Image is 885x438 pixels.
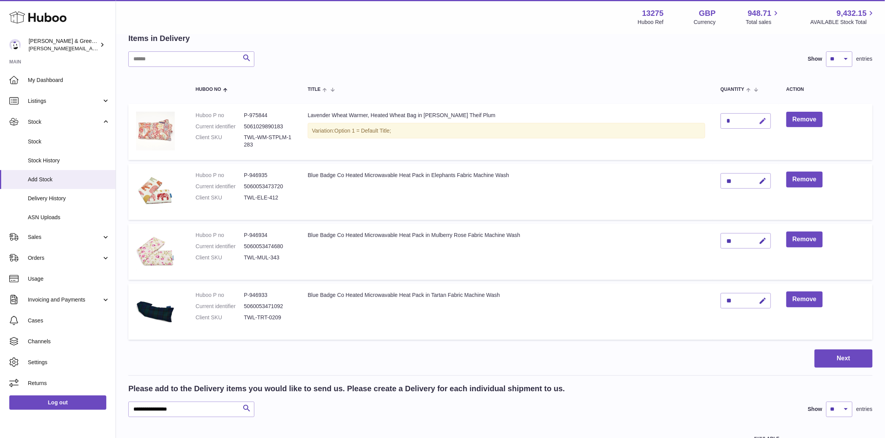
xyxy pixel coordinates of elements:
[28,77,110,84] span: My Dashboard
[28,317,110,324] span: Cases
[196,112,244,119] dt: Huboo P no
[638,19,664,26] div: Huboo Ref
[196,291,244,299] dt: Huboo P no
[9,395,106,409] a: Log out
[28,380,110,387] span: Returns
[136,112,175,150] img: Lavender Wheat Warmer, Heated Wheat Bag in William Morris Strawberry Theif Plum
[746,8,780,26] a: 948.71 Total sales
[28,338,110,345] span: Channels
[196,232,244,239] dt: Huboo P no
[308,123,705,139] div: Variation:
[786,232,823,247] button: Remove
[28,233,102,241] span: Sales
[28,138,110,145] span: Stock
[136,172,175,210] img: Blue Badge Co Heated Microwavable Heat Pack in Elephants Fabric Machine Wash
[786,112,823,128] button: Remove
[244,232,292,239] dd: P-946934
[244,291,292,299] dd: P-946933
[28,195,110,202] span: Delivery History
[28,97,102,105] span: Listings
[244,183,292,190] dd: 5060053473720
[786,172,823,187] button: Remove
[29,45,155,51] span: [PERSON_NAME][EMAIL_ADDRESS][DOMAIN_NAME]
[244,112,292,119] dd: P-975844
[28,254,102,262] span: Orders
[196,254,244,261] dt: Client SKU
[196,123,244,130] dt: Current identifier
[128,33,190,44] h2: Items in Delivery
[642,8,664,19] strong: 13275
[28,275,110,283] span: Usage
[244,243,292,250] dd: 5060053474680
[308,87,321,92] span: Title
[808,406,822,413] label: Show
[28,118,102,126] span: Stock
[28,214,110,221] span: ASN Uploads
[28,176,110,183] span: Add Stock
[244,303,292,310] dd: 5060053471092
[244,254,292,261] dd: TWL-MUL-343
[196,87,221,92] span: Huboo no
[815,349,873,368] button: Next
[136,291,175,330] img: Blue Badge Co Heated Microwavable Heat Pack in Tartan Fabric Machine Wash
[244,314,292,321] dd: TWL-TRT-0209
[28,359,110,366] span: Settings
[699,8,716,19] strong: GBP
[244,194,292,201] dd: TWL-ELE-412
[808,55,822,63] label: Show
[196,194,244,201] dt: Client SKU
[196,243,244,250] dt: Current identifier
[810,8,876,26] a: 9,432.15 AVAILABLE Stock Total
[746,19,780,26] span: Total sales
[244,134,292,148] dd: TWL-WM-STPLM-1283
[300,104,713,160] td: Lavender Wheat Warmer, Heated Wheat Bag in [PERSON_NAME] Theif Plum
[9,39,21,51] img: ellen@bluebadgecompany.co.uk
[810,19,876,26] span: AVAILABLE Stock Total
[28,157,110,164] span: Stock History
[196,314,244,321] dt: Client SKU
[244,172,292,179] dd: P-946935
[694,19,716,26] div: Currency
[786,87,865,92] div: Action
[136,232,175,270] img: Blue Badge Co Heated Microwavable Heat Pack in Mulberry Rose Fabric Machine Wash
[196,183,244,190] dt: Current identifier
[856,406,873,413] span: entries
[334,128,391,134] span: Option 1 = Default Title;
[196,172,244,179] dt: Huboo P no
[748,8,771,19] span: 948.71
[196,303,244,310] dt: Current identifier
[244,123,292,130] dd: 5061029890183
[786,291,823,307] button: Remove
[300,164,713,220] td: Blue Badge Co Heated Microwavable Heat Pack in Elephants Fabric Machine Wash
[128,383,565,394] h2: Please add to the Delivery items you would like to send us. Please create a Delivery for each ind...
[837,8,867,19] span: 9,432.15
[300,224,713,280] td: Blue Badge Co Heated Microwavable Heat Pack in Mulberry Rose Fabric Machine Wash
[196,134,244,148] dt: Client SKU
[856,55,873,63] span: entries
[29,37,98,52] div: [PERSON_NAME] & Green Ltd
[28,296,102,303] span: Invoicing and Payments
[300,284,713,340] td: Blue Badge Co Heated Microwavable Heat Pack in Tartan Fabric Machine Wash
[721,87,744,92] span: Quantity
